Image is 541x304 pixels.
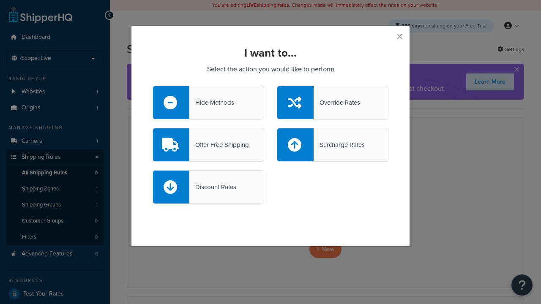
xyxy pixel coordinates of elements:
div: Hide Methods [189,97,234,109]
div: Offer Free Shipping [189,139,249,151]
strong: I want to... [244,45,297,61]
div: Discount Rates [189,181,236,193]
div: Surcharge Rates [314,139,365,151]
div: Override Rates [314,97,360,109]
p: Select the action you would like to perform [153,63,388,75]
